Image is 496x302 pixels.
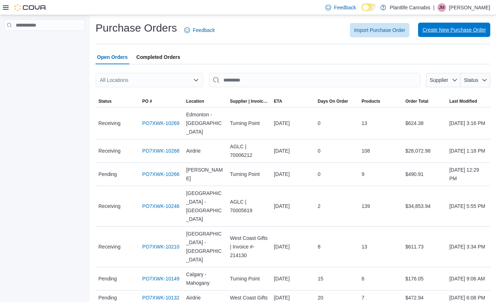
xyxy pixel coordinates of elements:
a: PO7XWK-10210 [142,242,180,251]
div: Justin McIssac [437,3,446,12]
div: $624.38 [403,116,446,130]
div: [DATE] [271,144,315,158]
span: Status [98,98,112,104]
div: $611.73 [403,240,446,254]
span: JM [439,3,445,12]
button: Import Purchase Order [350,23,409,37]
span: Pending [98,170,117,178]
a: PO7XWK-10266 [142,170,180,178]
span: Open Orders [97,50,128,64]
a: PO7XWK-10149 [142,274,180,283]
div: West Coast Gifts | Invoice #- 214130 [227,231,271,262]
span: Receiving [98,242,120,251]
span: Pending [98,274,117,283]
span: Status [464,77,478,83]
span: Receiving [98,119,120,127]
span: Create New Purchase Order [422,26,486,33]
button: Products [359,96,403,107]
p: Plantlife Cannabis [390,3,430,12]
a: PO7XWK-10132 [142,293,180,302]
input: Dark Mode [362,4,377,11]
h1: Purchase Orders [96,21,177,35]
div: [DATE] [271,167,315,181]
div: [DATE] 3:34 PM [446,240,490,254]
span: Last Modified [449,98,477,104]
span: Airdrie [186,293,200,302]
span: [PERSON_NAME] [186,166,224,183]
span: 13 [362,119,367,127]
div: [DATE] [271,271,315,286]
div: [DATE] 12:29 PM [446,163,490,186]
span: 0 [318,170,321,178]
span: 0 [318,147,321,155]
a: Feedback [323,0,359,15]
span: 15 [318,274,324,283]
span: 139 [362,202,370,210]
div: $490.91 [403,167,446,181]
p: [PERSON_NAME] [449,3,490,12]
div: [DATE] [271,240,315,254]
span: Feedback [334,4,356,11]
div: Turning Point [227,116,271,130]
span: 8 [318,242,321,251]
button: ETA [271,96,315,107]
span: 2 [318,202,321,210]
a: PO7XWK-10269 [142,119,180,127]
span: Products [362,98,380,104]
button: Order Total [403,96,446,107]
span: 13 [362,242,367,251]
span: [GEOGRAPHIC_DATA] - [GEOGRAPHIC_DATA] [186,189,224,223]
div: $34,853.94 [403,199,446,213]
button: Last Modified [446,96,490,107]
span: 6 [362,274,365,283]
span: 9 [362,170,365,178]
span: Supplier [430,77,448,83]
span: Edmonton - [GEOGRAPHIC_DATA] [186,110,224,136]
div: AGLC | 70006212 [227,139,271,162]
div: Turning Point [227,167,271,181]
button: Status [460,73,490,87]
span: 0 [318,119,321,127]
nav: Complex example [4,32,85,50]
div: [DATE] 3:16 PM [446,116,490,130]
button: Supplier | Invoice Number [227,96,271,107]
div: $176.05 [403,271,446,286]
a: PO7XWK-10268 [142,147,180,155]
span: Completed Orders [136,50,180,64]
input: This is a search bar. After typing your query, hit enter to filter the results lower in the page. [209,73,420,87]
button: PO # [139,96,183,107]
span: Calgary - Mahogany [186,270,224,287]
div: [DATE] [271,199,315,213]
span: ETA [274,98,282,104]
span: Pending [98,293,117,302]
a: Feedback [181,23,218,37]
span: Feedback [193,27,215,34]
p: | [433,3,435,12]
div: Turning Point [227,271,271,286]
button: Status [96,96,139,107]
button: Supplier [426,73,460,87]
a: PO7XWK-10246 [142,202,180,210]
div: Location [186,98,204,104]
button: Location [183,96,227,107]
div: [DATE] 9:06 AM [446,271,490,286]
span: Days On Order [318,98,348,104]
button: Create New Purchase Order [418,23,490,37]
button: Days On Order [315,96,359,107]
span: 108 [362,147,370,155]
div: AGLC | 70005619 [227,195,271,218]
span: 20 [318,293,324,302]
span: Airdrie [186,147,200,155]
span: Import Purchase Order [354,27,405,34]
div: [DATE] 1:18 PM [446,144,490,158]
span: [GEOGRAPHIC_DATA] - [GEOGRAPHIC_DATA] [186,229,224,264]
div: $28,072.98 [403,144,446,158]
img: Cova [14,4,47,11]
button: Open list of options [193,77,199,83]
span: Receiving [98,202,120,210]
div: [DATE] [271,116,315,130]
span: Receiving [98,147,120,155]
div: [DATE] 5:55 PM [446,199,490,213]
